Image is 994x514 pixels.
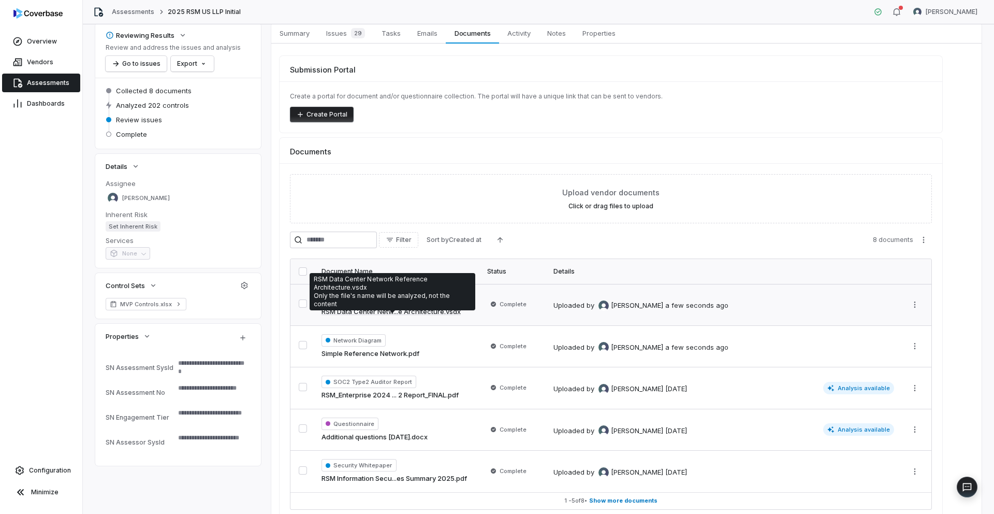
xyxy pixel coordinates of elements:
[106,56,167,72] button: Go to issues
[321,349,419,359] a: Simple Reference Network.pdf
[589,497,657,505] span: Show more documents
[27,37,57,46] span: Overview
[321,390,459,401] a: RSM_Enterprise 2024 ... 2 Report_FINAL.pdf
[27,99,65,108] span: Dashboards
[103,327,154,346] button: Properties
[116,101,189,110] span: Analyzed 202 controls
[171,56,214,72] button: Export
[611,467,663,478] span: [PERSON_NAME]
[543,26,570,40] span: Notes
[2,74,80,92] a: Assessments
[290,92,932,101] p: Create a portal for document and/or questionnaire collection. The portal will have a unique link ...
[27,58,53,66] span: Vendors
[13,8,63,19] img: logo-D7KZi-bG.svg
[322,26,369,40] span: Issues
[106,221,160,232] span: Set Inherent Risk
[915,232,932,248] button: More actions
[907,422,923,437] button: More actions
[873,236,913,244] span: 8 documents
[490,232,510,248] button: Ascending
[106,31,174,40] div: Reviewing Results
[112,8,154,16] a: Assessments
[450,26,495,40] span: Documents
[823,423,895,436] span: Analysis available
[396,236,412,244] span: Filter
[321,334,386,347] span: Network Diagram
[120,300,172,308] span: MVP Controls.xlsx
[500,383,527,392] span: Complete
[108,193,118,203] img: Samuel Folarin avatar
[587,384,663,394] div: by
[290,146,331,157] span: Documents
[106,413,174,421] div: SN Engagement Tier
[500,425,527,434] span: Complete
[598,342,609,352] img: Samuel Folarin avatar
[611,342,663,353] span: [PERSON_NAME]
[103,26,190,45] button: Reviewing Results
[321,459,397,472] span: Security Whitepaper
[106,44,241,52] p: Review and address the issues and analysis
[379,232,418,248] button: Filter
[106,210,251,219] dt: Inherent Risk
[553,301,728,311] div: Uploaded
[665,467,687,478] div: [DATE]
[907,464,923,479] button: More actions
[611,301,663,311] span: [PERSON_NAME]
[2,53,80,72] a: Vendors
[290,107,354,122] button: Create Portal
[665,342,728,353] div: a few seconds ago
[314,292,450,308] span: Only the file's name will be analyzed, not the content
[553,342,728,352] div: Uploaded
[290,64,356,75] span: Submission Portal
[2,94,80,113] a: Dashboards
[665,301,728,311] div: a few seconds ago
[29,466,71,475] span: Configuration
[598,425,609,436] img: Samuel Folarin avatar
[106,179,251,188] dt: Assignee
[611,426,663,436] span: [PERSON_NAME]
[321,376,416,388] span: SOC2 Type2 Auditor Report
[553,425,687,436] div: Uploaded
[351,28,365,38] span: 29
[116,130,147,139] span: Complete
[106,332,139,341] span: Properties
[103,157,143,176] button: Details
[106,298,186,310] a: MVP Controls.xlsx
[2,32,80,51] a: Overview
[503,26,535,40] span: Activity
[553,384,687,394] div: Uploaded
[611,384,663,394] span: [PERSON_NAME]
[321,267,475,276] div: Document Name
[598,384,609,394] img: Samuel Folarin avatar
[587,425,663,436] div: by
[275,26,314,40] span: Summary
[106,281,145,290] span: Control Sets
[913,8,922,16] img: Samuel Folarin avatar
[106,438,174,446] div: SN Assessor SysId
[106,236,251,245] dt: Services
[321,432,428,442] a: Additional questions [DATE].docx
[587,467,663,478] div: by
[106,389,174,396] div: SN Assessment No
[106,162,127,171] span: Details
[4,482,78,503] button: Minimize
[321,307,461,317] a: RSM Data Center Netw...e Architecture.vsdx
[907,4,984,20] button: Samuel Folarin avatar[PERSON_NAME]
[665,384,687,394] div: [DATE]
[500,342,527,350] span: Complete
[377,26,405,40] span: Tasks
[578,26,620,40] span: Properties
[116,115,162,124] span: Review issues
[496,236,504,244] svg: Ascending
[413,26,442,40] span: Emails
[568,202,653,210] label: Click or drag files to upload
[321,418,378,430] span: Questionnaire
[4,461,78,480] a: Configuration
[665,426,687,436] div: [DATE]
[314,275,471,308] p: RSM Data Center Network Reference Architecture.vsdx
[926,8,977,16] span: [PERSON_NAME]
[907,338,923,354] button: More actions
[823,382,895,394] span: Analysis available
[122,194,170,202] span: [PERSON_NAME]
[562,187,660,198] span: Upload vendor documents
